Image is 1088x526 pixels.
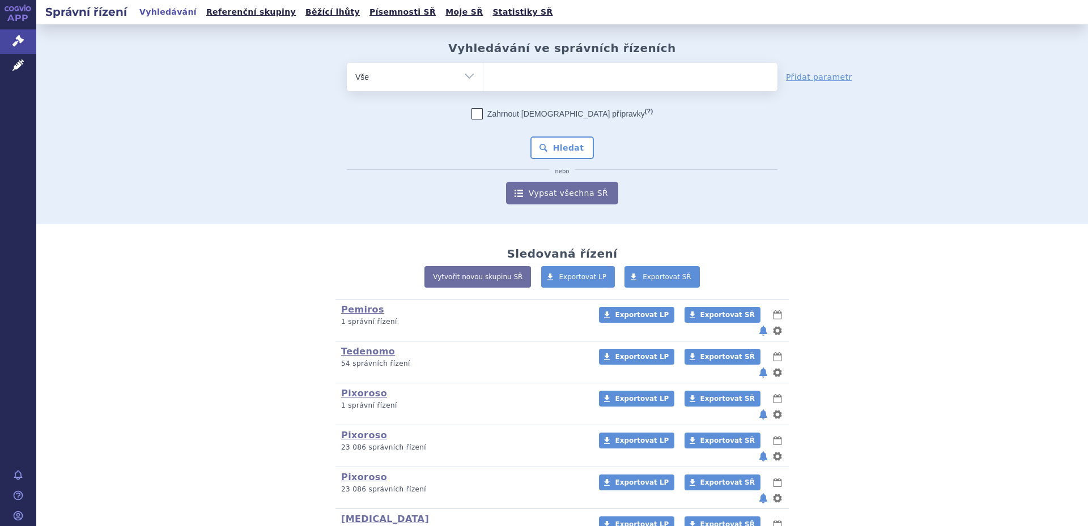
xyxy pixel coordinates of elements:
a: Vypsat všechna SŘ [506,182,618,204]
a: Exportovat LP [599,307,674,323]
button: Hledat [530,136,594,159]
span: Exportovat SŘ [700,353,755,361]
button: lhůty [772,392,783,405]
a: Exportovat LP [599,433,674,448]
a: Pixoroso [341,430,387,441]
p: 23 086 správních řízení [341,485,584,494]
button: notifikace [758,491,769,505]
a: Exportovat SŘ [685,391,760,407]
button: nastavení [772,366,783,379]
span: Exportovat SŘ [643,273,691,281]
span: Exportovat LP [615,395,669,403]
span: Exportovat SŘ [700,311,755,319]
button: lhůty [772,476,783,489]
p: 23 086 správních řízení [341,443,584,452]
button: lhůty [772,308,783,322]
a: Statistiky SŘ [489,5,556,20]
button: lhůty [772,350,783,364]
button: nastavení [772,491,783,505]
a: Běžící lhůty [302,5,363,20]
abbr: (?) [645,108,653,115]
span: Exportovat SŘ [700,478,755,486]
a: Exportovat SŘ [685,433,760,448]
button: notifikace [758,324,769,337]
a: Exportovat SŘ [624,266,700,288]
a: Vytvořit novou skupinu SŘ [424,266,531,288]
button: notifikace [758,366,769,379]
span: Exportovat LP [615,353,669,361]
span: Exportovat LP [615,478,669,486]
a: Exportovat LP [541,266,615,288]
a: Exportovat SŘ [685,474,760,490]
a: Exportovat SŘ [685,307,760,323]
a: Exportovat LP [599,474,674,490]
button: nastavení [772,450,783,463]
button: nastavení [772,324,783,337]
a: Exportovat LP [599,391,674,407]
a: Pemiros [341,304,384,315]
a: Přidat parametr [786,71,852,83]
a: Referenční skupiny [203,5,299,20]
a: Moje SŘ [442,5,486,20]
a: Exportovat LP [599,349,674,365]
a: Vyhledávání [136,5,200,20]
button: lhůty [772,434,783,447]
p: 1 správní řízení [341,317,584,327]
h2: Vyhledávání ve správních řízeních [448,41,676,55]
a: Pixoroso [341,388,387,399]
button: notifikace [758,408,769,421]
a: Pixoroso [341,472,387,482]
span: Exportovat SŘ [700,437,755,444]
h2: Sledovaná řízení [507,247,617,260]
p: 1 správní řízení [341,401,584,410]
a: Písemnosti SŘ [366,5,439,20]
p: 54 správních řízení [341,359,584,369]
label: Zahrnout [DEMOGRAPHIC_DATA] přípravky [471,108,653,119]
a: [MEDICAL_DATA] [341,514,429,524]
i: nebo [550,168,575,175]
a: Tedenomo [341,346,395,357]
a: Exportovat SŘ [685,349,760,365]
h2: Správní řízení [36,4,136,20]
span: Exportovat LP [615,311,669,319]
span: Exportovat LP [615,437,669,444]
span: Exportovat SŘ [700,395,755,403]
span: Exportovat LP [559,273,607,281]
button: notifikace [758,450,769,463]
button: nastavení [772,408,783,421]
